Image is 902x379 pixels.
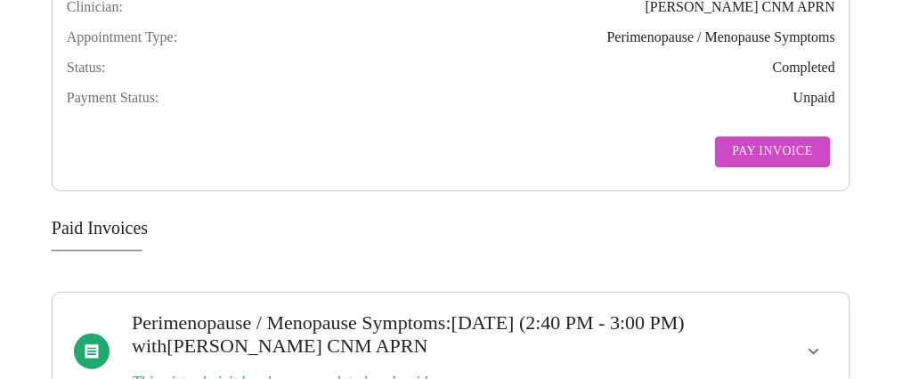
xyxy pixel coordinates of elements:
span: Payment Status: [67,90,159,106]
h3: : [DATE] (2:40 PM - 3:00 PM) [132,311,690,358]
span: Pay Invoice [733,141,813,163]
span: with [PERSON_NAME] CNM APRN [132,335,428,357]
a: Pay Invoice [711,127,835,176]
span: Perimenopause / Menopause Symptoms [607,29,835,45]
h3: Paid Invoices [52,218,850,238]
span: Completed [773,60,835,76]
span: Status: [67,60,106,76]
span: Unpaid [793,90,835,106]
button: show more [792,330,835,373]
span: Appointment Type: [67,29,177,45]
span: Perimenopause / Menopause Symptoms [132,311,446,334]
button: Pay Invoice [715,136,831,167]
